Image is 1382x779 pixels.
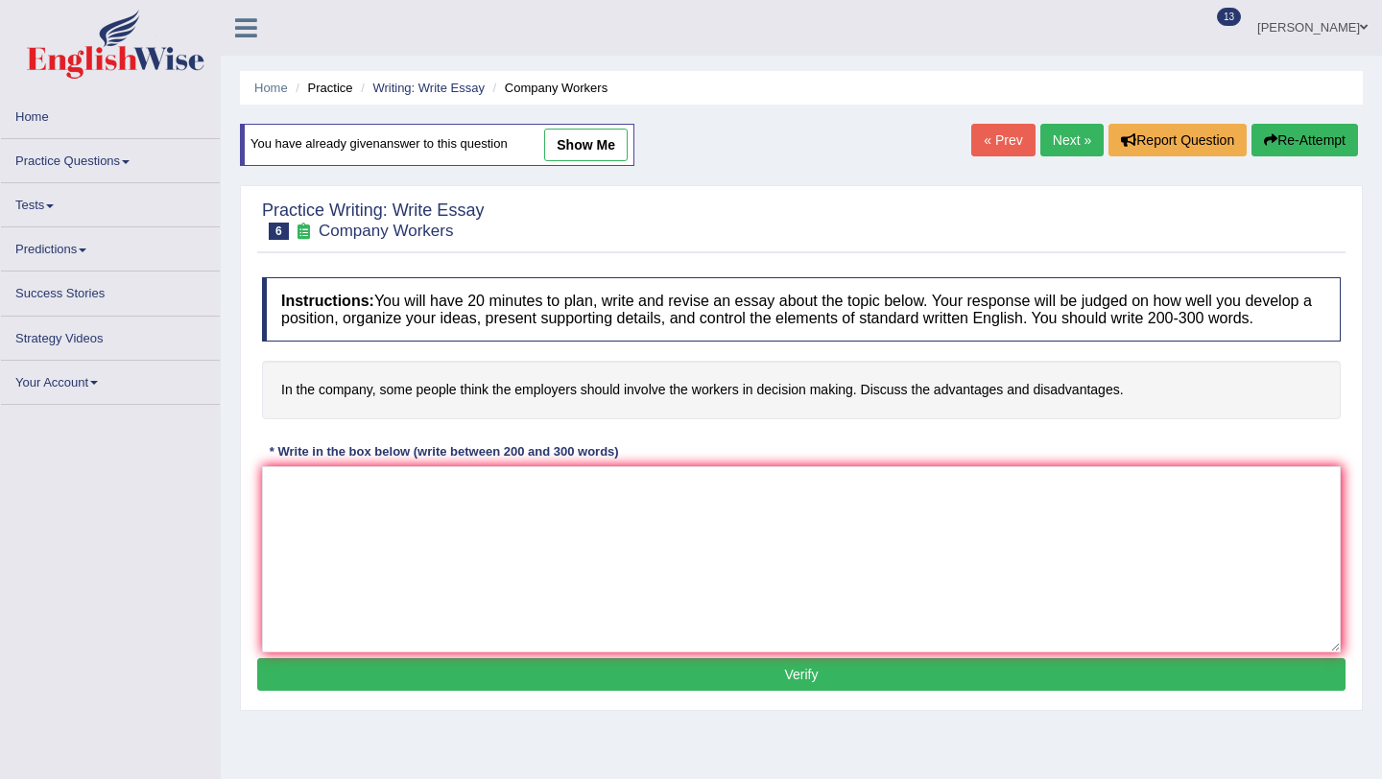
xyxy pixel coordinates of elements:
[544,129,628,161] a: show me
[294,223,314,241] small: Exam occurring question
[1,271,220,309] a: Success Stories
[1,139,220,177] a: Practice Questions
[971,124,1035,156] a: « Prev
[269,223,289,240] span: 6
[262,277,1341,342] h4: You will have 20 minutes to plan, write and revise an essay about the topic below. Your response ...
[488,79,608,97] li: Company Workers
[262,361,1341,419] h4: In the company, some people think the employers should involve the workers in decision making. Di...
[1251,124,1358,156] button: Re-Attempt
[1108,124,1247,156] button: Report Question
[240,124,634,166] div: You have already given answer to this question
[1217,8,1241,26] span: 13
[262,443,626,461] div: * Write in the box below (write between 200 and 300 words)
[1040,124,1104,156] a: Next »
[1,95,220,132] a: Home
[1,317,220,354] a: Strategy Videos
[1,183,220,221] a: Tests
[262,201,484,240] h2: Practice Writing: Write Essay
[1,227,220,265] a: Predictions
[281,293,374,309] b: Instructions:
[291,79,352,97] li: Practice
[257,658,1346,691] button: Verify
[1,361,220,398] a: Your Account
[372,81,485,95] a: Writing: Write Essay
[319,222,453,240] small: Company Workers
[254,81,288,95] a: Home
